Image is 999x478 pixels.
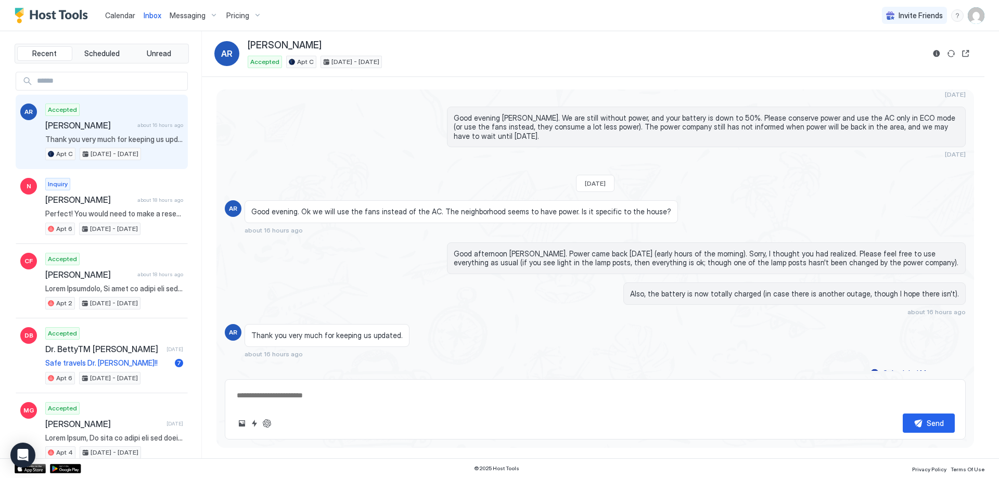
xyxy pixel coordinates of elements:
[91,149,138,159] span: [DATE] - [DATE]
[90,299,138,308] span: [DATE] - [DATE]
[15,8,93,23] a: Host Tools Logo
[869,366,966,380] button: Scheduled Messages
[331,57,379,67] span: [DATE] - [DATE]
[90,373,138,383] span: [DATE] - [DATE]
[903,414,955,433] button: Send
[27,182,31,191] span: N
[90,224,138,234] span: [DATE] - [DATE]
[248,417,261,430] button: Quick reply
[24,107,33,117] span: AR
[56,448,73,457] span: Apt 4
[24,256,33,266] span: CF
[105,10,135,21] a: Calendar
[474,465,519,472] span: © 2025 Host Tools
[24,331,33,340] span: DB
[45,209,183,218] span: Perfect! You would need to make a reservation in the link above (and just let this inquiry expire).
[45,433,183,443] span: Lorem Ipsum, Do sita co adipi eli sed doeiusmo tem INCI UTL Etdol Magn/Aliqu Enimadmin ve qui Nos...
[48,404,77,413] span: Accepted
[45,120,133,131] span: [PERSON_NAME]
[630,289,959,299] span: Also, the battery is now totally charged (in case there is another outage, though I hope there is...
[912,463,946,474] a: Privacy Policy
[951,9,964,22] div: menu
[454,113,959,141] span: Good evening [PERSON_NAME]. We are still without power, and your battery is down to 50%. Please c...
[10,443,35,468] div: Open Intercom Messenger
[945,150,966,158] span: [DATE]
[883,368,954,379] div: Scheduled Messages
[945,91,966,98] span: [DATE]
[48,254,77,264] span: Accepted
[297,57,314,67] span: Apt C
[251,331,403,340] span: Thank you very much for keeping us updated.
[137,197,183,203] span: about 18 hours ago
[245,226,303,234] span: about 16 hours ago
[56,373,72,383] span: Apt 6
[968,7,984,24] div: User profile
[74,46,130,61] button: Scheduled
[147,49,171,58] span: Unread
[50,464,81,473] a: Google Play Store
[48,105,77,114] span: Accepted
[927,418,944,429] div: Send
[33,72,187,90] input: Input Field
[454,249,959,267] span: Good afternoon [PERSON_NAME]. Power came back [DATE] (early hours of the morning). Sorry, I thoug...
[23,406,34,415] span: MG
[144,10,161,21] a: Inbox
[951,466,984,472] span: Terms Of Use
[15,464,46,473] a: App Store
[245,350,303,358] span: about 16 hours ago
[45,358,171,368] span: Safe travels Dr. [PERSON_NAME]!!
[84,49,120,58] span: Scheduled
[226,11,249,20] span: Pricing
[229,204,237,213] span: AR
[170,11,206,20] span: Messaging
[48,179,68,189] span: Inquiry
[17,46,72,61] button: Recent
[899,11,943,20] span: Invite Friends
[45,344,162,354] span: Dr. BettyTM [PERSON_NAME]
[137,271,183,278] span: about 18 hours ago
[56,149,73,159] span: Apt C
[32,49,57,58] span: Recent
[105,11,135,20] span: Calendar
[221,47,233,60] span: AR
[56,299,72,308] span: Apt 2
[177,359,181,367] span: 7
[45,269,133,280] span: [PERSON_NAME]
[166,420,183,427] span: [DATE]
[250,57,279,67] span: Accepted
[166,346,183,353] span: [DATE]
[930,47,943,60] button: Reservation information
[45,195,133,205] span: [PERSON_NAME]
[91,448,138,457] span: [DATE] - [DATE]
[261,417,273,430] button: ChatGPT Auto Reply
[45,419,162,429] span: [PERSON_NAME]
[945,47,957,60] button: Sync reservation
[144,11,161,20] span: Inbox
[45,135,183,144] span: Thank you very much for keeping us updated.
[248,40,322,51] span: [PERSON_NAME]
[959,47,972,60] button: Open reservation
[907,308,966,316] span: about 16 hours ago
[251,207,671,216] span: Good evening. Ok we will use the fans instead of the AC. The neighborhood seems to have power. Is...
[912,466,946,472] span: Privacy Policy
[236,417,248,430] button: Upload image
[131,46,186,61] button: Unread
[585,179,606,187] span: [DATE]
[951,463,984,474] a: Terms Of Use
[56,224,72,234] span: Apt 6
[137,122,183,128] span: about 16 hours ago
[45,284,183,293] span: Lorem Ipsumdolo, Si amet co adipi eli sed doeiusmo tem INCI UTL Etdol Magn/Aliqu Enimadmin ve qui...
[48,329,77,338] span: Accepted
[229,328,237,337] span: AR
[15,44,189,63] div: tab-group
